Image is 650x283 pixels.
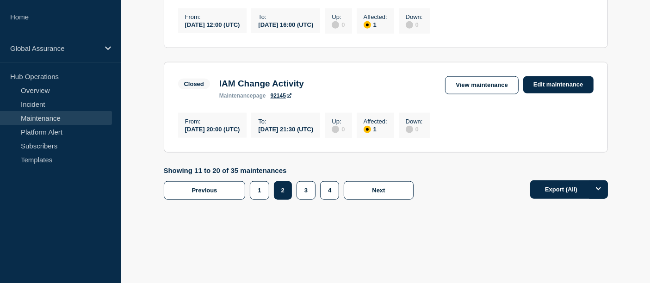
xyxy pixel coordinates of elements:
div: affected [364,126,371,133]
button: 1 [250,181,269,200]
div: 0 [406,125,423,133]
div: disabled [406,126,413,133]
p: Affected : [364,13,387,20]
div: disabled [406,21,413,29]
div: disabled [332,21,339,29]
button: Next [344,181,413,200]
p: Down : [406,118,423,125]
div: 1 [364,125,387,133]
span: maintenance [219,92,253,99]
h3: IAM Change Activity [219,79,304,89]
div: 0 [406,20,423,29]
a: 92145 [271,92,291,99]
div: [DATE] 21:30 (UTC) [258,125,313,133]
p: Down : [406,13,423,20]
div: disabled [332,126,339,133]
div: affected [364,21,371,29]
a: View maintenance [445,76,518,94]
p: From : [185,13,240,20]
div: 0 [332,20,345,29]
p: Global Assurance [10,44,99,52]
span: Previous [192,187,217,194]
button: Export (All) [530,180,608,199]
div: Closed [184,80,204,87]
div: [DATE] 12:00 (UTC) [185,20,240,28]
div: [DATE] 20:00 (UTC) [185,125,240,133]
button: Previous [164,181,246,200]
button: 3 [297,181,316,200]
div: 1 [364,20,387,29]
a: Edit maintenance [523,76,594,93]
p: From : [185,118,240,125]
p: page [219,92,266,99]
p: To : [258,118,313,125]
p: Showing 11 to 20 of 35 maintenances [164,166,418,174]
div: [DATE] 16:00 (UTC) [258,20,313,28]
button: 4 [320,181,339,200]
p: To : [258,13,313,20]
div: 0 [332,125,345,133]
button: Options [589,180,608,199]
p: Up : [332,13,345,20]
p: Up : [332,118,345,125]
span: Next [372,187,385,194]
button: 2 [274,181,292,200]
p: Affected : [364,118,387,125]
